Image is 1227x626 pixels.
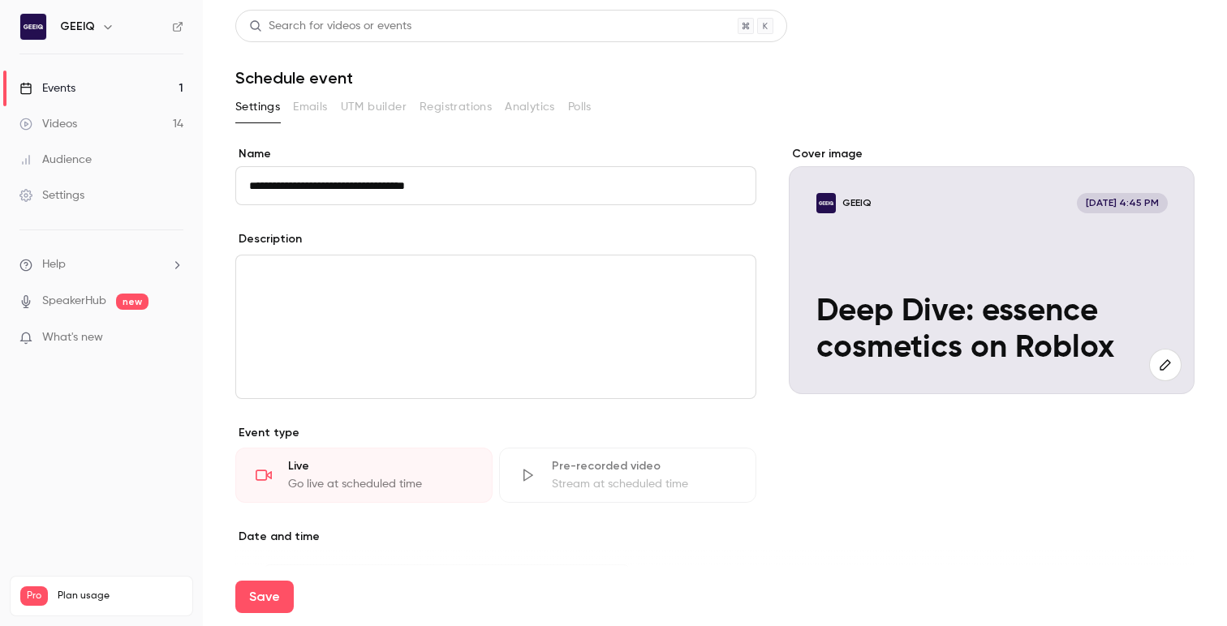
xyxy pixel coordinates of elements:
[19,187,84,204] div: Settings
[293,99,327,116] span: Emails
[235,255,756,399] section: description
[235,231,302,247] label: Description
[499,448,756,503] div: Pre-recorded videoStream at scheduled time
[235,581,294,613] button: Save
[19,80,75,96] div: Events
[19,256,183,273] li: help-dropdown-opener
[19,116,77,132] div: Videos
[236,255,756,398] div: editor
[288,458,472,474] div: Live
[816,193,837,213] img: Deep Dive: essence cosmetics on Roblox
[235,448,493,503] div: LiveGo live at scheduled time
[842,196,872,210] p: GEEIQ
[235,146,756,162] label: Name
[1077,193,1167,213] span: [DATE] 4:45 PM
[235,68,1195,88] h1: Schedule event
[816,294,1168,367] p: Deep Dive: essence cosmetics on Roblox
[42,329,103,346] span: What's new
[235,425,756,441] p: Event type
[60,19,95,35] h6: GEEIQ
[42,293,106,310] a: SpeakerHub
[116,294,149,310] span: new
[552,458,736,474] div: Pre-recorded video
[249,18,411,35] div: Search for videos or events
[288,476,472,492] div: Go live at scheduled time
[164,331,183,345] iframe: Noticeable Trigger
[42,256,66,273] span: Help
[552,476,736,492] div: Stream at scheduled time
[235,529,756,545] p: Date and time
[789,146,1195,162] label: Cover image
[568,99,592,116] span: Polls
[341,99,407,116] span: UTM builder
[20,14,46,40] img: GEEIQ
[58,590,183,602] span: Plan usage
[235,94,280,120] button: Settings
[19,152,92,168] div: Audience
[505,99,555,116] span: Analytics
[20,586,48,606] span: Pro
[420,99,492,116] span: Registrations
